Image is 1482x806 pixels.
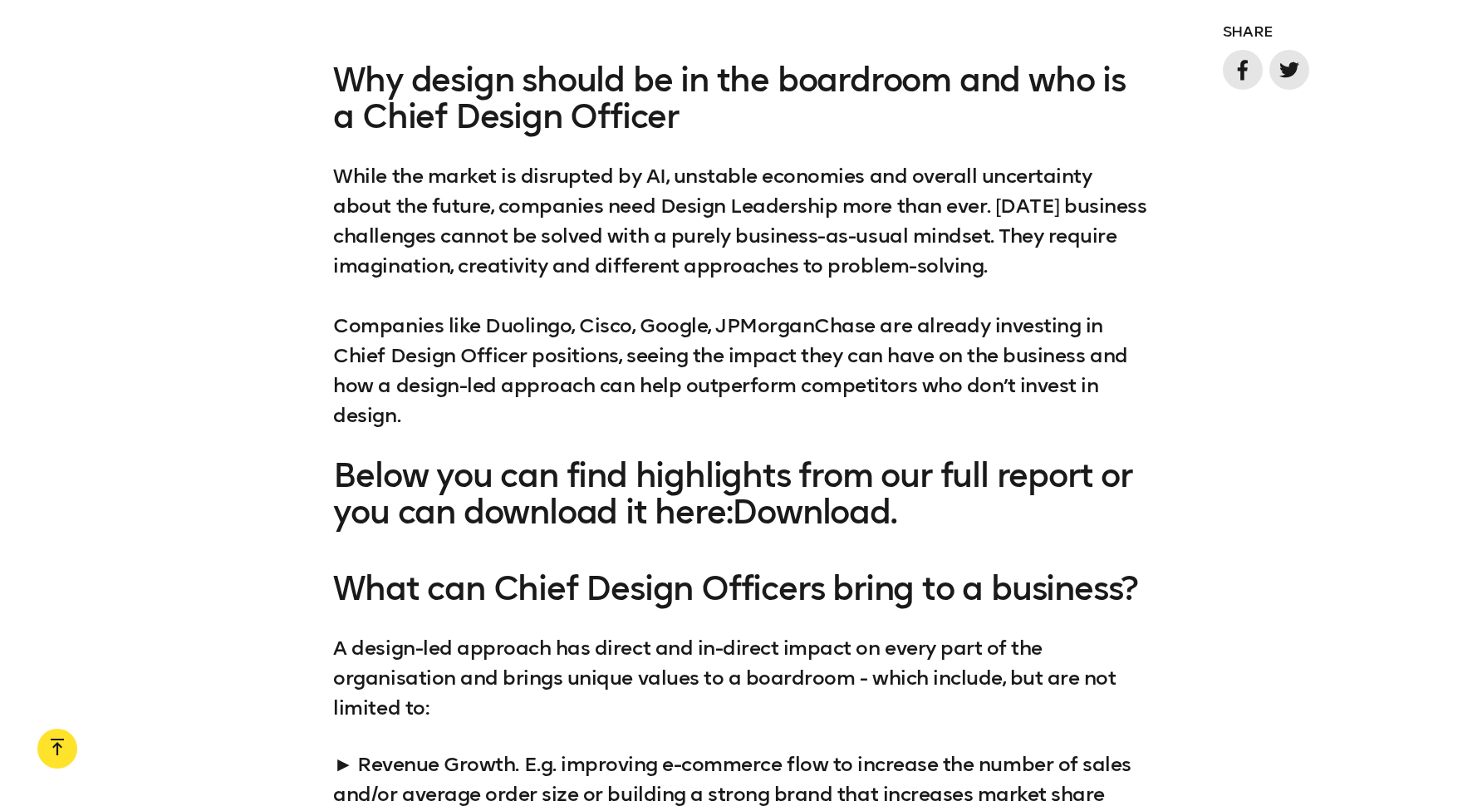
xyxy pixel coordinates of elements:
[333,570,1148,607] h3: What can Chief Design Officers bring to a business?
[732,492,890,532] a: Download
[333,633,1148,723] p: A design-led approach has direct and in-direct impact on every part of the organisation and bring...
[333,457,1148,530] h3: Below you can find highlights from our full report or you can download it here: .
[333,161,1148,430] p: While the market is disrupted by AI, unstable economies and overall uncertainty about the future,...
[1223,22,1445,42] h6: Share
[333,61,1148,135] h3: Why design should be in the boardroom and who is a Chief Design Officer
